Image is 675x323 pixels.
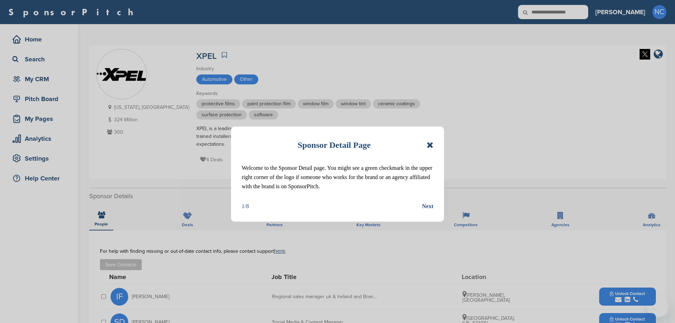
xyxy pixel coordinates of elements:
[298,137,371,153] h1: Sponsor Detail Page
[422,202,433,211] button: Next
[242,202,249,211] div: 1/8
[647,295,669,317] iframe: Button to launch messaging window
[242,163,433,191] p: Welcome to the Sponsor Detail page. You might see a green checkmark in the upper right corner of ...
